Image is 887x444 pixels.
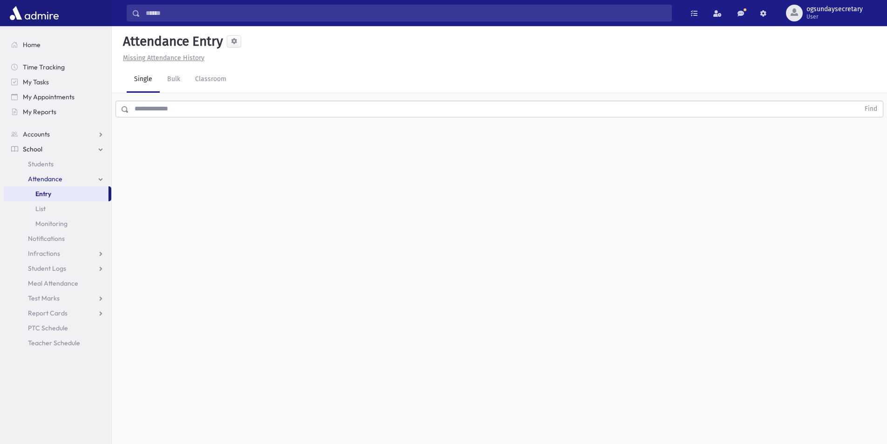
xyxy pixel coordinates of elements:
[806,13,863,20] span: User
[23,41,41,49] span: Home
[119,34,223,49] h5: Attendance Entry
[4,127,111,142] a: Accounts
[23,108,56,116] span: My Reports
[4,157,111,171] a: Students
[28,264,66,273] span: Student Logs
[4,37,111,52] a: Home
[23,63,65,71] span: Time Tracking
[123,54,204,62] u: Missing Attendance History
[23,93,74,101] span: My Appointments
[4,231,111,246] a: Notifications
[4,89,111,104] a: My Appointments
[28,175,62,183] span: Attendance
[4,291,111,306] a: Test Marks
[140,5,671,21] input: Search
[28,279,78,287] span: Meal Attendance
[4,201,111,216] a: List
[4,142,111,157] a: School
[4,216,111,231] a: Monitoring
[4,321,111,335] a: PTC Schedule
[35,190,51,198] span: Entry
[28,160,54,168] span: Students
[127,67,160,93] a: Single
[4,171,111,186] a: Attendance
[4,186,108,201] a: Entry
[188,67,234,93] a: Classroom
[4,104,111,119] a: My Reports
[35,219,68,228] span: Monitoring
[28,234,65,243] span: Notifications
[4,60,111,75] a: Time Tracking
[23,130,50,138] span: Accounts
[28,249,60,258] span: Infractions
[4,246,111,261] a: Infractions
[160,67,188,93] a: Bulk
[7,4,61,22] img: AdmirePro
[119,54,204,62] a: Missing Attendance History
[23,78,49,86] span: My Tasks
[4,335,111,350] a: Teacher Schedule
[28,339,80,347] span: Teacher Schedule
[4,261,111,276] a: Student Logs
[23,145,42,153] span: School
[28,294,60,302] span: Test Marks
[28,309,68,317] span: Report Cards
[859,101,883,117] button: Find
[35,205,46,213] span: List
[4,276,111,291] a: Meal Attendance
[4,75,111,89] a: My Tasks
[806,6,863,13] span: ogsundaysecretary
[4,306,111,321] a: Report Cards
[28,324,68,332] span: PTC Schedule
